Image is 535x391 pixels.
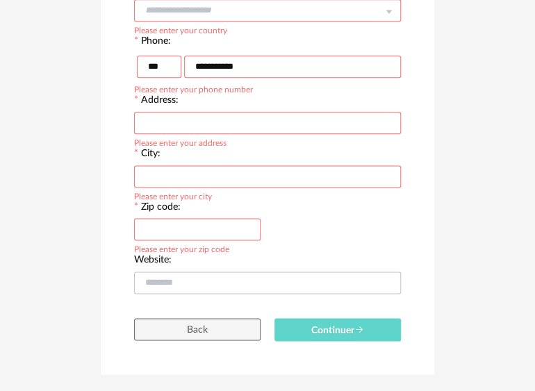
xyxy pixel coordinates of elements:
[134,83,253,94] div: Please enter your phone number
[134,190,212,201] div: Please enter your city
[134,242,229,253] div: Please enter your zip code
[187,324,208,334] span: Back
[134,149,160,161] label: City:
[311,325,364,335] span: Continuer
[134,36,171,49] label: Phone:
[134,202,181,215] label: Zip code:
[134,24,227,35] div: Please enter your country
[134,136,227,147] div: Please enter your address
[134,318,261,340] button: Back
[134,255,172,267] label: Website:
[134,95,179,108] label: Address:
[274,318,401,341] button: Continuer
